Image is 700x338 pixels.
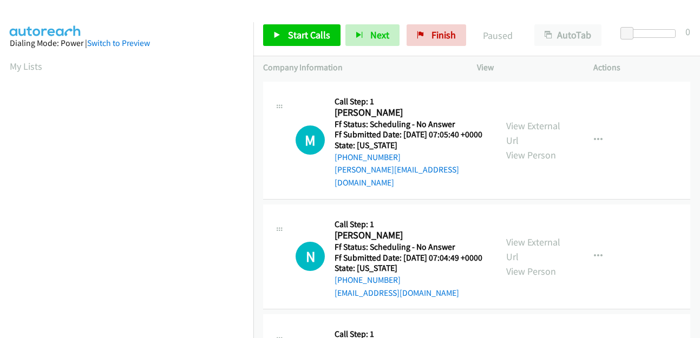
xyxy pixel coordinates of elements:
[345,24,400,46] button: Next
[593,61,690,74] p: Actions
[288,29,330,41] span: Start Calls
[87,38,150,48] a: Switch to Preview
[506,265,556,277] a: View Person
[626,29,676,38] div: Delay between calls (in seconds)
[506,236,560,263] a: View External Url
[335,219,482,230] h5: Call Step: 1
[263,61,457,74] p: Company Information
[296,125,325,155] h1: M
[534,24,601,46] button: AutoTab
[296,125,325,155] div: The call is yet to be attempted
[296,242,325,271] div: The call is yet to be attempted
[335,107,482,119] h2: [PERSON_NAME]
[296,242,325,271] h1: N
[335,96,487,107] h5: Call Step: 1
[335,164,459,188] a: [PERSON_NAME][EMAIL_ADDRESS][DOMAIN_NAME]
[335,253,482,263] h5: Ff Submitted Date: [DATE] 07:04:49 +0000
[263,24,341,46] a: Start Calls
[477,61,574,74] p: View
[10,37,244,50] div: Dialing Mode: Power |
[370,29,389,41] span: Next
[335,242,482,253] h5: Ff Status: Scheduling - No Answer
[685,24,690,39] div: 0
[481,28,515,43] p: Paused
[506,120,560,147] a: View External Url
[335,129,487,140] h5: Ff Submitted Date: [DATE] 07:05:40 +0000
[335,229,482,242] h2: [PERSON_NAME]
[335,119,487,130] h5: Ff Status: Scheduling - No Answer
[335,275,401,285] a: [PHONE_NUMBER]
[506,149,556,161] a: View Person
[335,152,401,162] a: [PHONE_NUMBER]
[335,288,459,298] a: [EMAIL_ADDRESS][DOMAIN_NAME]
[335,140,487,151] h5: State: [US_STATE]
[10,60,42,72] a: My Lists
[431,29,456,41] span: Finish
[335,263,482,274] h5: State: [US_STATE]
[407,24,466,46] a: Finish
